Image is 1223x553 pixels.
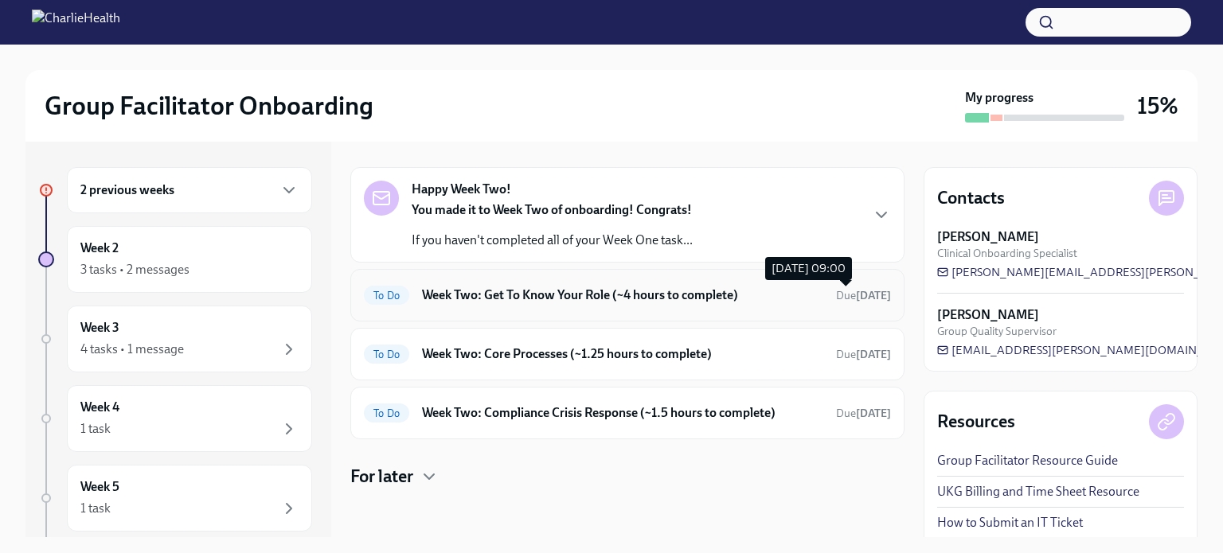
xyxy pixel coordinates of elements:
[937,246,1077,261] span: Clinical Onboarding Specialist
[836,407,891,420] span: Due
[364,290,409,302] span: To Do
[422,286,823,304] h6: Week Two: Get To Know Your Role (~4 hours to complete)
[38,465,312,532] a: Week 51 task
[412,202,692,217] strong: You made it to Week Two of onboarding! Congrats!
[937,306,1039,324] strong: [PERSON_NAME]
[67,167,312,213] div: 2 previous weeks
[937,514,1083,532] a: How to Submit an IT Ticket
[937,410,1015,434] h4: Resources
[856,289,891,302] strong: [DATE]
[364,407,409,419] span: To Do
[45,90,373,122] h2: Group Facilitator Onboarding
[38,306,312,372] a: Week 34 tasks • 1 message
[422,345,823,363] h6: Week Two: Core Processes (~1.25 hours to complete)
[364,400,891,426] a: To DoWeek Two: Compliance Crisis Response (~1.5 hours to complete)Due[DATE]
[80,319,119,337] h6: Week 3
[836,289,891,302] span: Due
[80,420,111,438] div: 1 task
[965,89,1033,107] strong: My progress
[856,407,891,420] strong: [DATE]
[80,500,111,517] div: 1 task
[1137,92,1178,120] h3: 15%
[836,347,891,362] span: September 16th, 2025 09:00
[80,478,119,496] h6: Week 5
[80,181,174,199] h6: 2 previous weeks
[80,261,190,278] div: 3 tasks • 2 messages
[836,348,891,361] span: Due
[422,404,823,422] h6: Week Two: Compliance Crisis Response (~1.5 hours to complete)
[350,465,413,489] h4: For later
[937,228,1039,246] strong: [PERSON_NAME]
[412,232,693,249] p: If you haven't completed all of your Week One task...
[412,181,511,198] strong: Happy Week Two!
[38,226,312,293] a: Week 23 tasks • 2 messages
[364,282,891,308] a: To DoWeek Two: Get To Know Your Role (~4 hours to complete)Due[DATE]
[937,452,1118,469] a: Group Facilitator Resource Guide
[364,349,409,360] span: To Do
[80,399,119,416] h6: Week 4
[80,240,119,257] h6: Week 2
[350,465,905,489] div: For later
[38,385,312,452] a: Week 41 task
[80,341,184,358] div: 4 tasks • 1 message
[856,348,891,361] strong: [DATE]
[937,324,1057,339] span: Group Quality Supervisor
[364,341,891,367] a: To DoWeek Two: Core Processes (~1.25 hours to complete)Due[DATE]
[937,186,1005,210] h4: Contacts
[836,406,891,421] span: September 16th, 2025 09:00
[937,483,1139,500] a: UKG Billing and Time Sheet Resource
[32,10,120,35] img: CharlieHealth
